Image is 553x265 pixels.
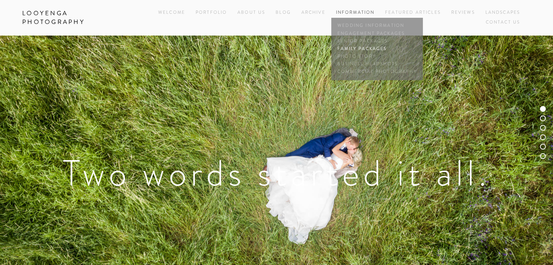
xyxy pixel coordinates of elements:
a: Senior Packages [336,37,418,45]
a: Reviews [451,8,474,18]
a: Engagement Packages [336,30,418,37]
a: Photo Story [336,53,418,60]
a: Landscapes [485,8,520,18]
a: Business Headshots [336,61,418,68]
a: Contact Us [485,18,520,28]
a: Family Packages [336,45,418,53]
a: Blog [276,8,291,18]
a: Wedding Information [336,22,418,30]
a: Archive [301,8,325,18]
a: Commercial Photography [336,68,418,76]
a: Information [336,9,374,16]
a: Welcome [158,8,185,18]
a: Featured Articles [385,8,441,18]
h1: Two words started it all. [22,155,531,191]
a: Portfolio [196,9,227,16]
a: Looyenga Photography [17,7,132,28]
a: About Us [237,8,265,18]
